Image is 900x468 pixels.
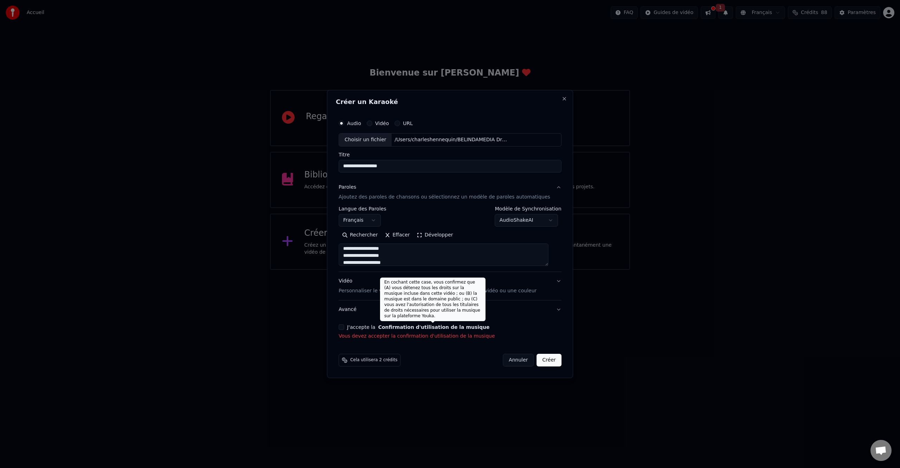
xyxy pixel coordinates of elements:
[380,278,486,321] div: En cochant cette case, vous confirmez que (A) vous détenez tous les droits sur la musique incluse...
[503,354,534,366] button: Annuler
[403,121,413,126] label: URL
[381,229,413,241] button: Effacer
[339,194,550,201] p: Ajoutez des paroles de chansons ou sélectionnez un modèle de paroles automatiques
[339,278,536,294] div: Vidéo
[339,272,561,300] button: VidéoPersonnaliser le vidéo de karaoké : utiliser une image, une vidéo ou une couleur
[339,300,561,319] button: Avancé
[339,184,356,191] div: Paroles
[495,206,561,211] label: Modèle de Synchronisation
[347,121,361,126] label: Audio
[347,325,489,330] label: J'accepte la
[339,152,561,157] label: Titre
[537,354,561,366] button: Créer
[339,333,561,340] p: Vous devez accepter la confirmation d'utilisation de la musique
[339,206,561,272] div: ParolesAjoutez des paroles de chansons ou sélectionnez un modèle de paroles automatiques
[375,121,389,126] label: Vidéo
[350,357,397,363] span: Cela utilisera 2 crédits
[378,325,490,330] button: J'accepte la
[339,229,381,241] button: Rechercher
[339,178,561,206] button: ParolesAjoutez des paroles de chansons ou sélectionnez un modèle de paroles automatiques
[392,136,512,143] div: /Users/charleshennequin/BELINDAMEDIA Dropbox/[PERSON_NAME]/TDCP/250825_PG_FABRIC_SHOW_DES_MARQUES...
[413,229,457,241] button: Développer
[339,287,536,294] p: Personnaliser le vidéo de karaoké : utiliser une image, une vidéo ou une couleur
[336,99,564,105] h2: Créer un Karaoké
[339,134,392,146] div: Choisir un fichier
[339,206,386,211] label: Langue des Paroles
